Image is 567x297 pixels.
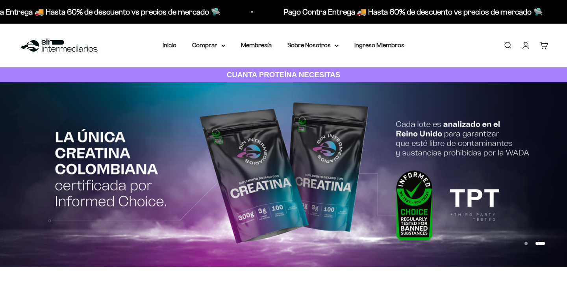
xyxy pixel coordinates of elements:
[163,42,176,48] a: Inicio
[227,71,341,79] strong: CUANTA PROTEÍNA NECESITAS
[354,42,404,48] a: Ingreso Miembros
[241,42,272,48] a: Membresía
[192,40,225,50] summary: Comprar
[287,40,339,50] summary: Sobre Nosotros
[275,6,534,18] p: Pago Contra Entrega 🚚 Hasta 60% de descuento vs precios de mercado 🛸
